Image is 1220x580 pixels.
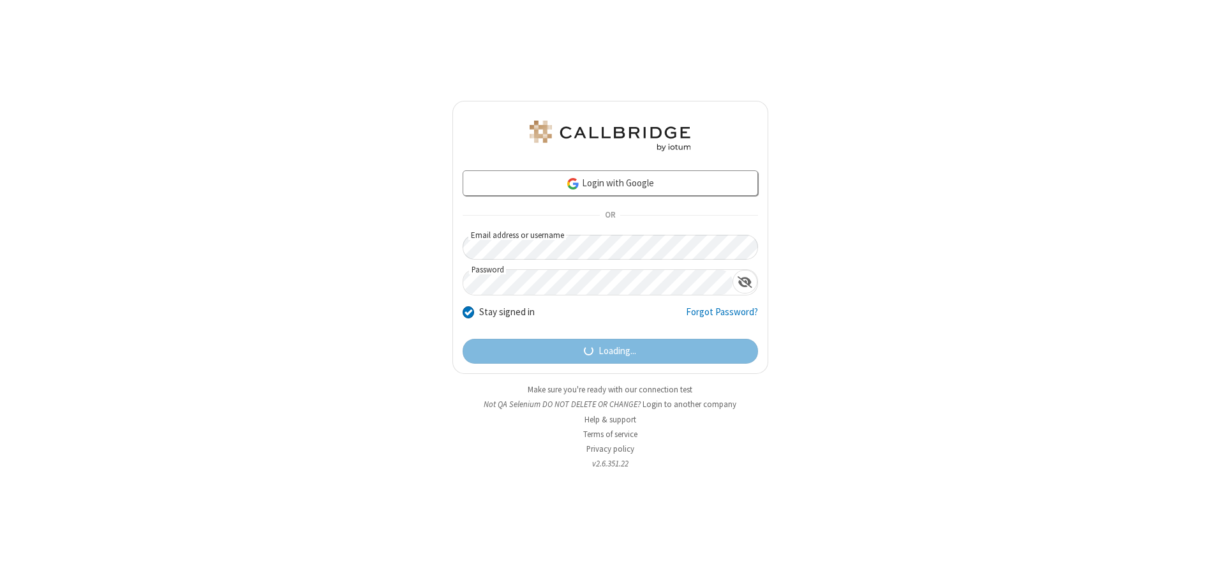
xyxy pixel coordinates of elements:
input: Password [463,270,733,295]
a: Make sure you're ready with our connection test [528,384,692,395]
input: Email address or username [463,235,758,260]
li: v2.6.351.22 [452,457,768,470]
img: QA Selenium DO NOT DELETE OR CHANGE [527,121,693,151]
label: Stay signed in [479,305,535,320]
a: Terms of service [583,429,637,440]
button: Loading... [463,339,758,364]
a: Privacy policy [586,443,634,454]
img: google-icon.png [566,177,580,191]
a: Login with Google [463,170,758,196]
span: Loading... [599,344,636,359]
li: Not QA Selenium DO NOT DELETE OR CHANGE? [452,398,768,410]
div: Show password [733,270,757,294]
span: OR [600,207,620,225]
button: Login to another company [643,398,736,410]
a: Forgot Password? [686,305,758,329]
a: Help & support [584,414,636,425]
